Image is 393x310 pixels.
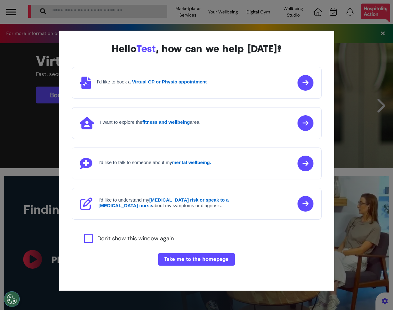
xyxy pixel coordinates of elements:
[172,160,211,165] strong: mental wellbeing.
[4,291,20,307] button: Open Preferences
[97,79,207,85] h4: I'd like to book a
[137,43,156,55] span: Test
[99,197,249,208] h4: I'd like to understand my about my symptoms or diagnosis.
[100,119,201,125] h4: I want to explore the area.
[97,234,175,243] label: Don't show this window again.
[99,160,211,165] h4: I'd like to talk to someone about my
[132,79,207,84] strong: Virtual GP or Physio appointment
[158,253,235,266] button: Take me to the homepage
[72,43,322,54] div: Hello , how can we help [DATE]?
[99,197,229,208] strong: [MEDICAL_DATA] risk or speak to a [MEDICAL_DATA] nurse
[84,234,93,243] input: Agree to privacy policy
[142,119,190,125] strong: fitness and wellbeing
